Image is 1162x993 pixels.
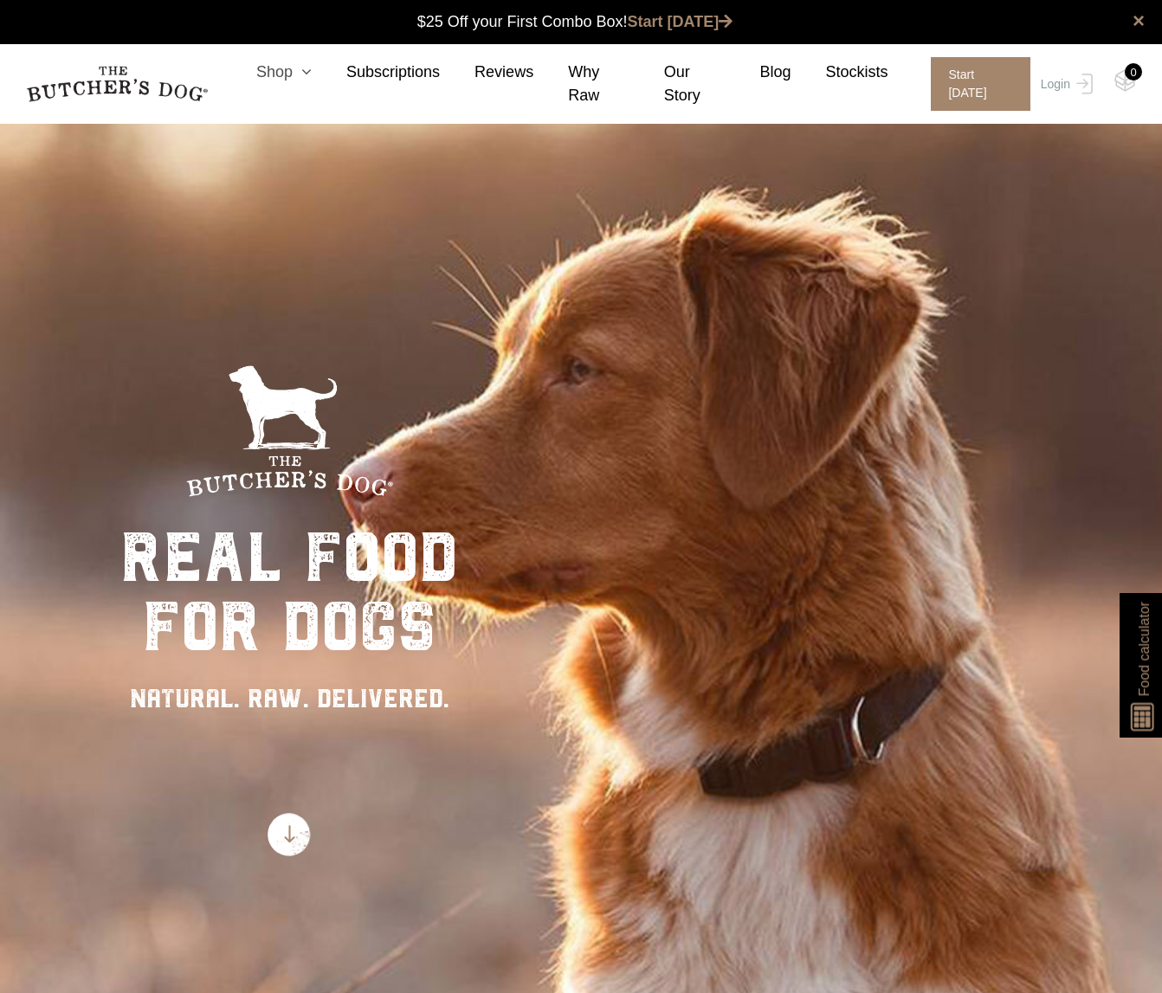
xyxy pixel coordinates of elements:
a: Subscriptions [312,61,440,84]
span: Food calculator [1133,602,1154,696]
a: Shop [222,61,312,84]
span: Start [DATE] [931,57,1030,111]
a: Stockists [791,61,888,84]
a: close [1133,10,1145,31]
a: Blog [725,61,791,84]
a: Start [DATE] [913,57,1036,111]
div: real food for dogs [120,523,458,661]
img: TBD_Cart-Empty.png [1114,69,1136,92]
div: 0 [1125,63,1142,81]
a: Login [1036,57,1093,111]
a: Start [DATE] [628,13,733,30]
a: Reviews [440,61,533,84]
a: Our Story [629,61,726,107]
a: Why Raw [533,61,629,107]
div: NATURAL. RAW. DELIVERED. [120,679,458,718]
